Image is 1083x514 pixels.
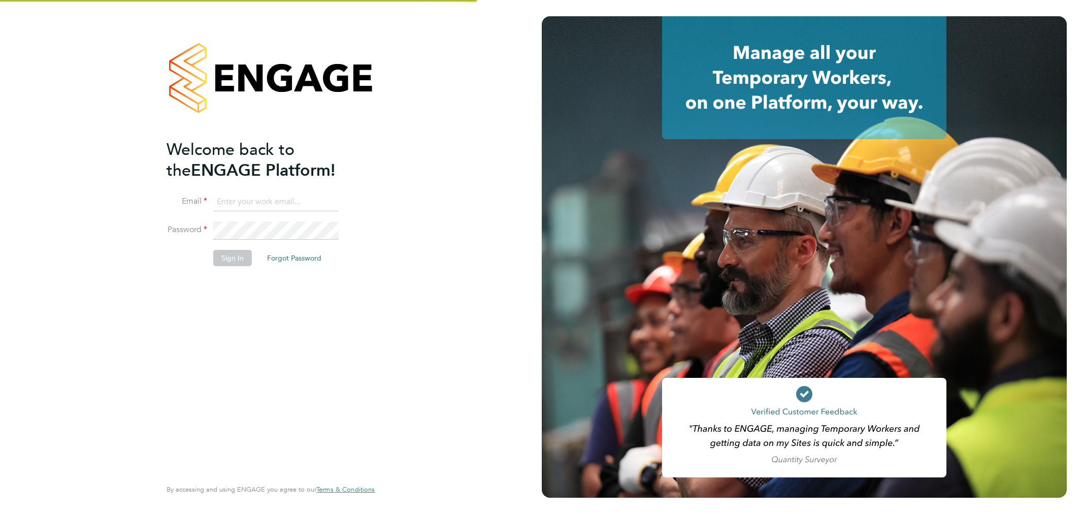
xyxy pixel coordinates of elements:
[316,486,375,494] a: Terms & Conditions
[259,250,330,266] button: Forgot Password
[167,140,294,180] span: Welcome back to the
[167,139,365,181] h2: ENGAGE Platform!
[167,485,375,494] span: By accessing and using ENGAGE you agree to our
[167,196,207,207] label: Email
[213,250,252,266] button: Sign In
[316,485,375,494] span: Terms & Conditions
[213,193,339,211] input: Enter your work email...
[167,224,207,235] label: Password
